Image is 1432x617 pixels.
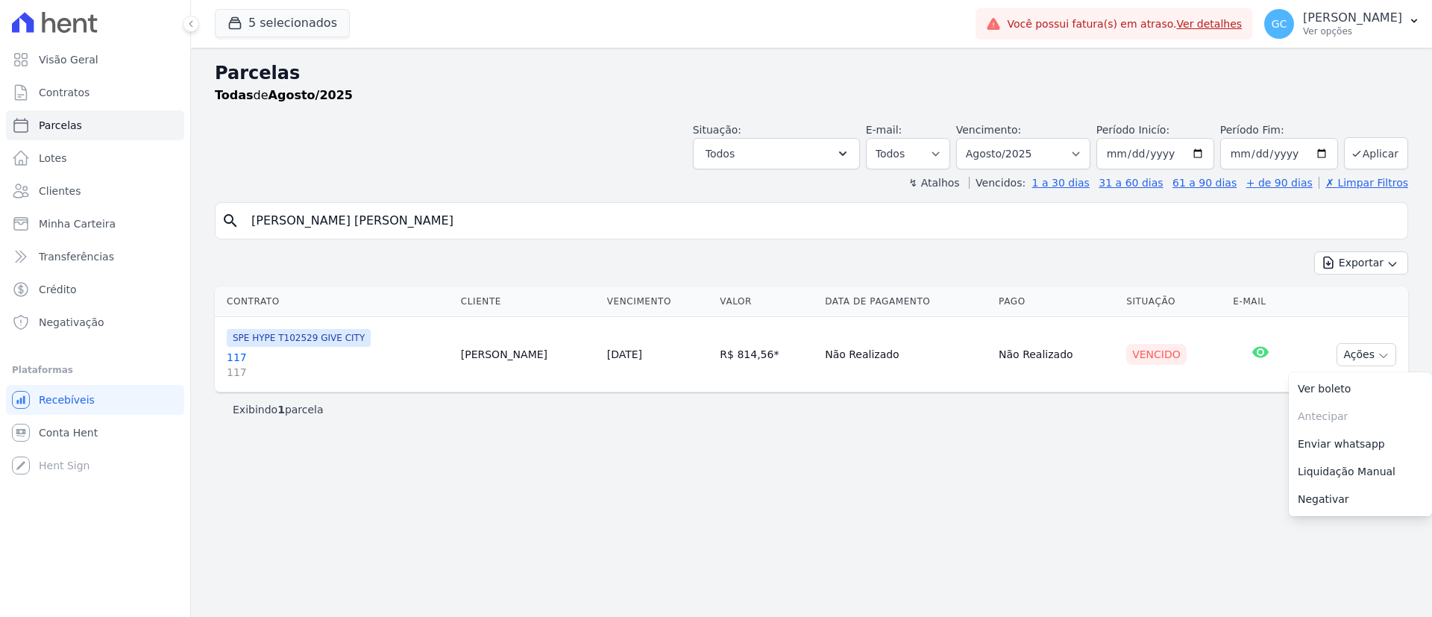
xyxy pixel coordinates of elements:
span: SPE HYPE T102529 GIVE CITY [227,329,371,347]
a: 61 a 90 dias [1172,177,1237,189]
p: Exibindo parcela [233,402,324,417]
iframe: Intercom live chat [15,566,51,602]
a: Minha Carteira [6,209,184,239]
th: Vencimento [601,286,715,317]
input: Buscar por nome do lote ou do cliente [242,206,1401,236]
b: 1 [277,404,285,416]
div: Plataformas [12,361,178,379]
p: Ver opções [1303,25,1402,37]
a: 117117 [227,350,449,380]
th: Pago [993,286,1120,317]
a: Transferências [6,242,184,272]
td: Não Realizado [993,317,1120,392]
h2: Parcelas [215,60,1408,87]
span: Clientes [39,184,81,198]
a: 1 a 30 dias [1032,177,1090,189]
a: Parcelas [6,110,184,140]
i: search [222,212,239,230]
span: Você possui fatura(s) em atraso. [1007,16,1242,32]
button: Exportar [1314,251,1408,275]
td: R$ 814,56 [714,317,819,392]
a: + de 90 dias [1246,177,1313,189]
td: Não Realizado [819,317,993,392]
label: Situação: [693,124,741,136]
a: Lotes [6,143,184,173]
a: 31 a 60 dias [1099,177,1163,189]
span: Parcelas [39,118,82,133]
a: Clientes [6,176,184,206]
span: GC [1272,19,1287,29]
span: Lotes [39,151,67,166]
a: Ver detalhes [1177,18,1243,30]
button: Todos [693,138,860,169]
a: ✗ Limpar Filtros [1319,177,1408,189]
th: E-mail [1227,286,1293,317]
button: GC [PERSON_NAME] Ver opções [1252,3,1432,45]
a: Crédito [6,275,184,304]
a: Negativação [6,307,184,337]
label: Período Inicío: [1096,124,1169,136]
label: ↯ Atalhos [908,177,959,189]
th: Contrato [215,286,455,317]
label: Vencimento: [956,124,1021,136]
p: de [215,87,353,104]
span: Visão Geral [39,52,98,67]
strong: Agosto/2025 [268,88,353,102]
label: E-mail: [866,124,902,136]
span: Minha Carteira [39,216,116,231]
p: [PERSON_NAME] [1303,10,1402,25]
a: Recebíveis [6,385,184,415]
button: Ações [1337,343,1396,366]
td: [PERSON_NAME] [455,317,601,392]
a: Ver boleto [1289,375,1432,403]
label: Período Fim: [1220,122,1338,138]
th: Data de Pagamento [819,286,993,317]
button: 5 selecionados [215,9,350,37]
span: Conta Hent [39,425,98,440]
a: Conta Hent [6,418,184,448]
label: Vencidos: [969,177,1026,189]
a: [DATE] [607,348,642,360]
th: Situação [1120,286,1227,317]
button: Aplicar [1344,137,1408,169]
span: Todos [706,145,735,163]
span: Transferências [39,249,114,264]
th: Cliente [455,286,601,317]
span: 117 [227,365,449,380]
span: Contratos [39,85,89,100]
strong: Todas [215,88,254,102]
span: Negativação [39,315,104,330]
div: Vencido [1126,344,1187,365]
span: Recebíveis [39,392,95,407]
th: Valor [714,286,819,317]
a: Visão Geral [6,45,184,75]
span: Crédito [39,282,77,297]
a: Contratos [6,78,184,107]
